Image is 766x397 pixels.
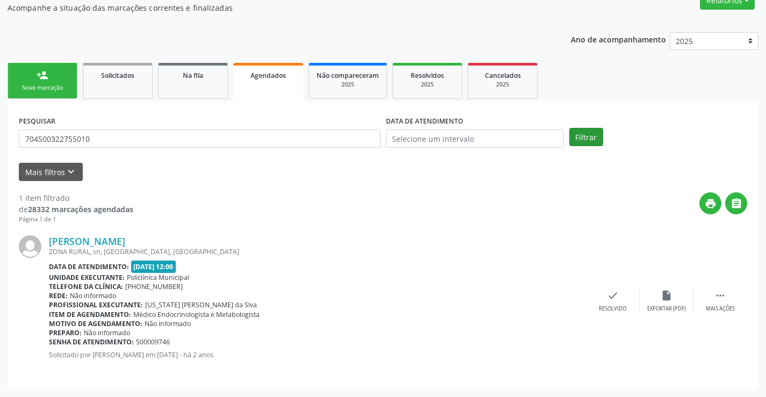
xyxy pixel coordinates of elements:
input: Nome, CNS [19,129,381,148]
input: Selecione um intervalo [386,129,564,148]
div: Página 1 de 1 [19,215,133,224]
span: [PHONE_NUMBER] [125,282,183,291]
i: keyboard_arrow_down [65,166,77,178]
span: Não compareceram [317,71,379,80]
b: Telefone da clínica: [49,282,123,291]
b: Rede: [49,291,68,300]
p: Acompanhe a situação das marcações correntes e finalizadas [8,2,533,13]
div: 2025 [317,81,379,89]
span: Não informado [70,291,116,300]
img: img [19,235,41,258]
span: Na fila [183,71,203,80]
div: Resolvido [599,305,626,313]
span: [US_STATE] [PERSON_NAME] da Slva [145,300,257,309]
b: Preparo: [49,328,82,337]
span: Médico Endocrinologista e Metabologista [133,310,260,319]
div: de [19,204,133,215]
div: Mais ações [706,305,735,313]
i: print [705,198,717,210]
p: Ano de acompanhamento [571,32,666,46]
div: 1 item filtrado [19,192,133,204]
button: Filtrar [569,128,603,146]
span: Resolvidos [411,71,444,80]
a: [PERSON_NAME] [49,235,125,247]
div: person_add [37,69,48,81]
button:  [725,192,747,214]
i: check [607,290,619,301]
label: PESQUISAR [19,113,55,129]
b: Senha de atendimento: [49,337,134,347]
div: ZONA RURAL, sn, [GEOGRAPHIC_DATA], [GEOGRAPHIC_DATA] [49,247,586,256]
span: Solicitados [101,71,134,80]
button: Mais filtroskeyboard_arrow_down [19,163,83,182]
div: Exportar (PDF) [647,305,686,313]
span: Agendados [250,71,286,80]
p: Solicitado por [PERSON_NAME] em [DATE] - há 2 anos [49,350,586,359]
span: Cancelados [485,71,521,80]
span: Policlínica Municipal [127,273,189,282]
span: [DATE] 12:00 [131,261,176,273]
b: Motivo de agendamento: [49,319,142,328]
span: S00009746 [136,337,170,347]
button: print [699,192,721,214]
div: 2025 [400,81,454,89]
div: Nova marcação [16,84,69,92]
b: Data de atendimento: [49,262,129,271]
div: 2025 [476,81,529,89]
span: Não informado [145,319,191,328]
i: insert_drive_file [661,290,672,301]
strong: 28332 marcações agendadas [28,204,133,214]
span: Não informado [84,328,130,337]
i:  [731,198,742,210]
b: Item de agendamento: [49,310,131,319]
label: DATA DE ATENDIMENTO [386,113,463,129]
b: Unidade executante: [49,273,125,282]
b: Profissional executante: [49,300,143,309]
i:  [714,290,726,301]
